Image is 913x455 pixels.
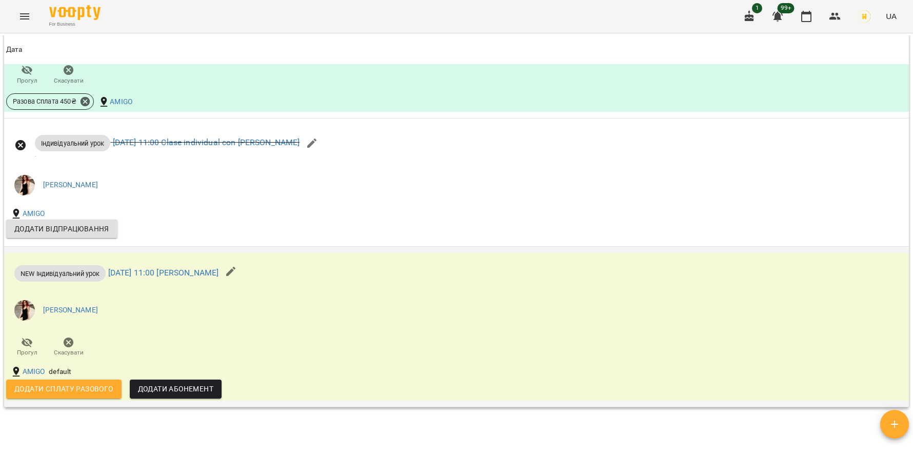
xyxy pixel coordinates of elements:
[130,380,222,398] button: Додати Абонемент
[778,3,795,13] span: 99+
[886,11,897,22] span: UA
[6,44,23,56] div: Дата
[108,268,219,278] a: [DATE] 11:00 [PERSON_NAME]
[48,61,89,89] button: Скасувати
[35,151,300,158] div: .
[6,220,117,238] button: Додати відпрацювання
[12,4,37,29] button: Menu
[17,76,37,85] span: Прогул
[43,180,98,190] a: [PERSON_NAME]
[23,367,45,377] a: AMIGO
[23,209,45,219] a: AMIGO
[54,76,84,85] span: Скасувати
[43,305,98,315] a: [PERSON_NAME]
[6,44,23,56] div: Sort
[14,223,109,235] span: Додати відпрацювання
[47,365,73,379] div: default
[6,333,48,362] button: Прогул
[7,97,83,106] span: Разова Сплата 450 ₴
[14,383,113,395] span: Додати сплату разового
[49,21,101,28] span: For Business
[14,300,35,321] img: 8efb9b68579d10e9b7f1d55de7ff03df.jpg
[6,380,122,398] button: Додати сплату разового
[6,44,907,56] span: Дата
[48,333,89,362] button: Скасувати
[110,97,132,107] a: AMIGO
[35,139,111,148] span: Індивідуальний урок
[752,3,762,13] span: 1
[138,383,213,395] span: Додати Абонемент
[54,348,84,357] span: Скасувати
[14,175,35,195] img: 8efb9b68579d10e9b7f1d55de7ff03df.jpg
[857,9,871,24] img: 8d0eeeb81da45b061d9d13bc87c74316.png
[113,138,300,148] a: [DATE] 11:00 Clase individual con [PERSON_NAME]
[6,61,48,89] button: Прогул
[6,93,94,110] div: Разова Сплата 450₴
[49,5,101,20] img: Voopty Logo
[17,348,37,357] span: Прогул
[14,269,106,279] span: NEW Індивідуальний урок
[882,7,901,26] button: UA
